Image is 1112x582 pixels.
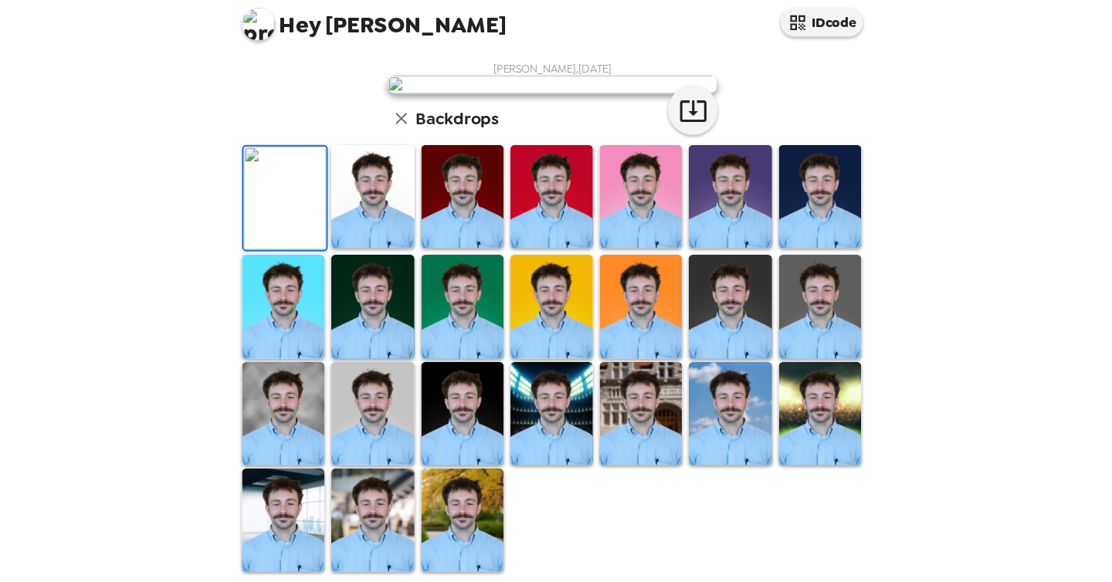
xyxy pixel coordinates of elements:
span: Hey [300,25,339,53]
button: IDcode [769,23,846,50]
span: [PERSON_NAME] , [DATE] [501,73,612,86]
img: profile pic [266,23,297,54]
img: Original [267,153,344,249]
span: [PERSON_NAME] [266,15,513,50]
img: user [402,86,710,103]
h6: Backdrops [428,114,506,139]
